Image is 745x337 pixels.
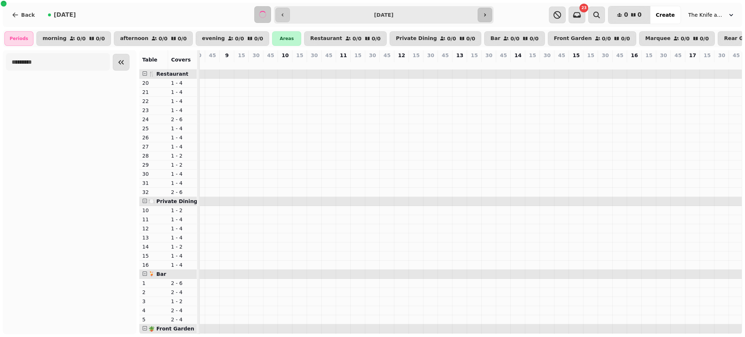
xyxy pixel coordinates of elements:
p: 0 / 0 [602,36,611,41]
p: 14 [142,243,165,250]
p: 30 [194,52,201,59]
p: 0 [515,60,521,68]
p: 15 [471,52,478,59]
p: 0 [573,60,579,68]
p: 29 [142,161,165,168]
p: 0 [370,60,375,68]
p: 0 [588,60,594,68]
p: afternoon [120,36,148,41]
p: 0 [210,60,215,68]
button: Create [650,6,681,24]
p: 2 [142,289,165,296]
span: 23 [581,6,586,10]
p: 0 [544,60,550,68]
p: 0 [733,60,739,68]
p: 0 [559,60,565,68]
button: Marquee0/00/0 [639,31,715,46]
p: 15 [296,52,303,59]
button: Restaurant0/00/0 [304,31,387,46]
p: 15 [413,52,419,59]
span: 🍴 Restaurant [148,71,188,77]
p: 4 [142,307,165,314]
p: 1 - 4 [171,216,194,223]
p: 0 [384,60,390,68]
p: 15 [238,52,245,59]
p: 0 [602,60,608,68]
p: 45 [500,52,507,59]
span: Covers [171,57,191,63]
button: The Knife and [PERSON_NAME] [684,8,739,21]
p: 12 [142,225,165,232]
p: 0 / 0 [235,36,244,41]
p: 1 - 2 [171,298,194,305]
p: 0 [719,60,725,68]
button: morning0/00/0 [36,31,111,46]
p: 0 [253,60,259,68]
span: Back [21,12,35,17]
span: 0 [624,12,628,18]
span: 🪴 Front Garden [148,326,194,332]
p: 1 - 4 [171,125,194,132]
p: 1 - 4 [171,143,194,150]
p: 0 [501,60,506,68]
p: 0 [646,60,652,68]
p: 20 [142,79,165,87]
p: 1 - 2 [171,161,194,168]
p: 1 [142,279,165,287]
button: Collapse sidebar [113,54,130,71]
p: 0 / 0 [77,36,86,41]
p: 0 [661,60,666,68]
p: 13 [142,234,165,241]
p: 32 [142,189,165,196]
p: 1 - 4 [171,79,194,87]
span: The Knife and [PERSON_NAME] [688,11,725,19]
p: 0 / 0 [700,36,709,41]
p: 30 [252,52,259,59]
p: 0 / 0 [447,36,456,41]
p: 26 [142,134,165,141]
p: 24 [142,116,165,123]
p: 1 - 2 [171,152,194,159]
p: 45 [733,52,740,59]
p: 0 [282,60,288,68]
p: Private Dining [396,36,437,41]
p: 15 [704,52,710,59]
p: 0 [224,60,230,68]
p: 2 - 4 [171,307,194,314]
p: 30 [718,52,725,59]
p: 45 [442,52,449,59]
p: 45 [616,52,623,59]
p: 45 [674,52,681,59]
p: 0 [486,60,492,68]
p: 1 - 2 [171,243,194,250]
p: evening [202,36,225,41]
p: 15 [587,52,594,59]
p: 1 - 4 [171,88,194,96]
p: 15 [529,52,536,59]
p: 0 [530,60,535,68]
p: 1 - 4 [171,134,194,141]
p: 2 - 4 [171,316,194,323]
p: 0 [297,60,303,68]
p: 22 [142,98,165,105]
p: 1 - 4 [171,261,194,269]
p: 3 [142,298,165,305]
p: 12 [398,52,405,59]
p: 10 [282,52,288,59]
p: 28 [142,152,165,159]
p: 30 [311,52,318,59]
p: 16 [631,52,638,59]
p: 0 [340,60,346,68]
p: 0 / 0 [372,36,381,41]
p: 1 - 4 [171,170,194,178]
button: Front Garden0/00/0 [548,31,636,46]
p: 0 [239,60,244,68]
p: 11 [340,52,347,59]
p: 9 [225,52,229,59]
p: 23 [142,107,165,114]
button: Private Dining0/00/0 [390,31,481,46]
p: 30 [543,52,550,59]
button: Bar0/00/0 [484,31,545,46]
p: 30 [427,52,434,59]
p: 0 [675,60,681,68]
